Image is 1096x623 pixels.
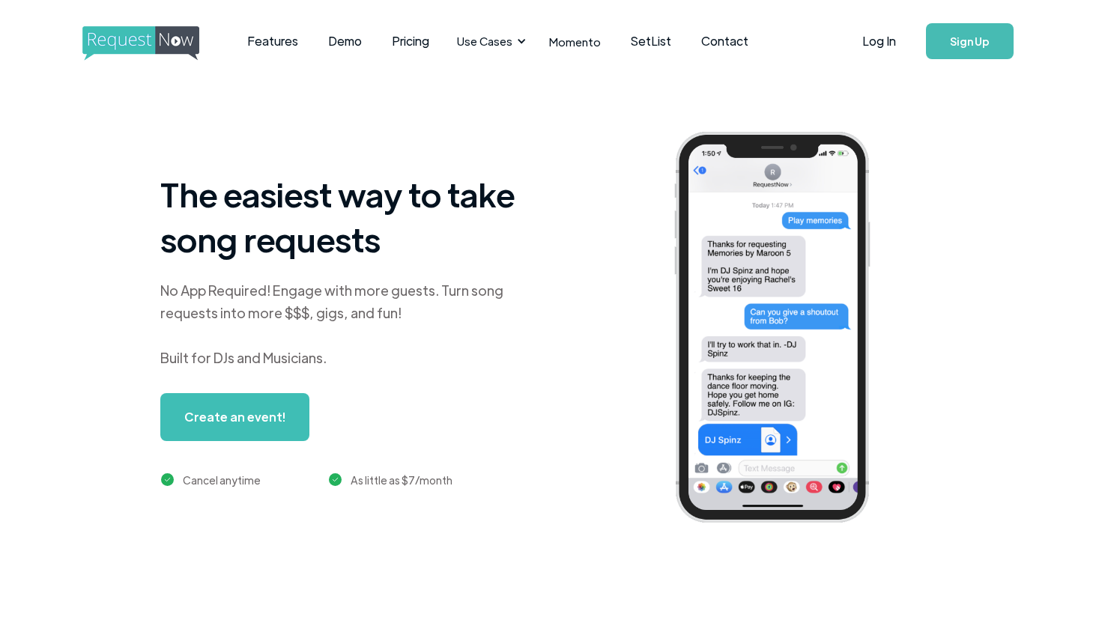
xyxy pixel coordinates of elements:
a: Momento [534,19,616,64]
a: Demo [313,18,377,64]
div: Use Cases [448,18,530,64]
img: green checkmark [161,473,174,486]
div: Cancel anytime [183,471,261,489]
a: Pricing [377,18,444,64]
div: No App Required! Engage with more guests. Turn song requests into more $$$, gigs, and fun! Built ... [160,279,535,369]
img: green checkmark [329,473,342,486]
a: Contact [686,18,763,64]
h1: The easiest way to take song requests [160,171,535,261]
div: Use Cases [457,33,512,49]
a: Sign Up [926,23,1014,59]
a: Features [232,18,313,64]
a: Log In [847,15,911,67]
a: home [82,26,195,56]
img: iphone screenshot [657,121,910,538]
a: Create an event! [160,393,309,441]
a: SetList [616,18,686,64]
div: As little as $7/month [351,471,452,489]
img: requestnow logo [82,26,227,61]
